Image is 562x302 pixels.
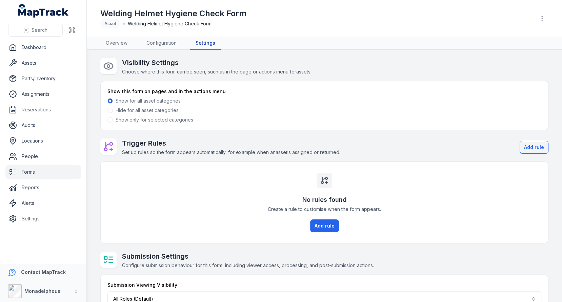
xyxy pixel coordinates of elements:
[128,20,212,27] span: Welding Helmet Hygiene Check Form
[122,138,340,148] h2: Trigger Rules
[116,98,181,104] label: Show for all asset categories
[100,19,120,28] div: Asset
[5,212,81,225] a: Settings
[302,195,347,204] h3: No rules found
[21,269,66,275] strong: Contact MapTrack
[116,107,179,114] label: Hide for all asset categories
[5,134,81,148] a: Locations
[122,262,374,268] span: Configure submission behaviour for this form, including viewer access, processing, and post-submi...
[5,196,81,210] a: Alerts
[122,69,312,74] span: Choose where this form can be seen, such as in the page or actions menu for assets .
[107,88,226,95] label: Show this form on pages and in the actions menu
[310,219,339,232] button: Add rule
[122,252,374,261] h2: Submission Settings
[116,116,193,123] label: Show only for selected categories
[5,103,81,116] a: Reservations
[8,24,63,37] button: Search
[100,37,133,50] a: Overview
[107,282,177,288] label: Submission Viewing Visibility
[5,41,81,54] a: Dashboard
[5,87,81,101] a: Assignments
[5,118,81,132] a: Audits
[268,206,381,213] span: Create a rule to customise when the form appears.
[18,4,69,18] a: MapTrack
[190,37,221,50] a: Settings
[5,72,81,85] a: Parts/Inventory
[520,141,548,154] button: Add rule
[32,27,47,34] span: Search
[122,149,340,155] span: Set up rules so the form appears automatically, for example when an asset is assigned or returned.
[100,8,247,19] h1: Welding Helmet Hygiene Check Form
[5,181,81,194] a: Reports
[5,150,81,163] a: People
[5,56,81,70] a: Assets
[24,288,60,294] strong: Monadelphous
[141,37,182,50] a: Configuration
[5,165,81,179] a: Forms
[122,58,312,67] h2: Visibility Settings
